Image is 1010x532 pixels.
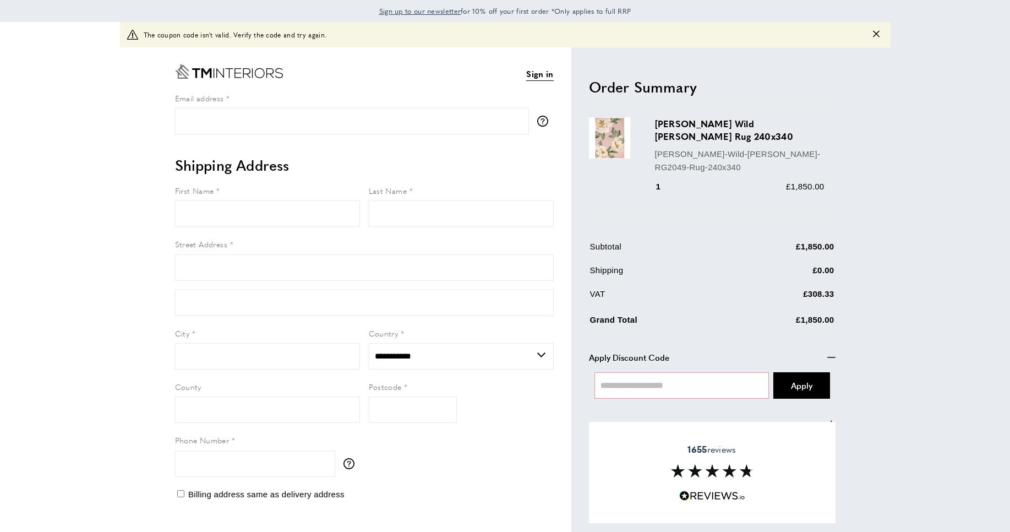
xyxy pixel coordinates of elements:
[175,185,214,196] span: First Name
[687,443,707,455] strong: 1655
[786,182,824,191] span: £1,850.00
[773,372,830,399] button: Apply Coupon
[655,180,676,193] div: 1
[175,64,283,79] a: Go to Home page
[537,116,554,127] button: More information
[726,287,834,309] td: £308.33
[343,458,360,469] button: More information
[671,464,754,477] img: Reviews section
[175,93,224,104] span: Email address
[369,185,407,196] span: Last Name
[687,444,736,455] span: reviews
[655,117,825,143] h3: [PERSON_NAME] Wild [PERSON_NAME] Rug 240x340
[175,328,190,339] span: City
[726,264,834,285] td: £0.00
[590,311,725,335] td: Grand Total
[655,148,825,174] p: [PERSON_NAME]-Wild-[PERSON_NAME]-RG2049-Rug-240x340
[379,6,461,17] a: Sign up to our newsletter
[791,379,812,391] span: Apply Coupon
[590,240,725,262] td: Subtotal
[369,328,398,339] span: Country
[175,435,230,446] span: Phone Number
[369,381,402,392] span: Postcode
[590,287,725,309] td: VAT
[726,240,834,262] td: £1,850.00
[526,67,553,81] a: Sign in
[726,311,834,335] td: £1,850.00
[590,264,725,285] td: Shipping
[144,30,327,40] span: The coupon code isn't valid. Verify the code and try again.
[379,6,461,16] span: Sign up to our newsletter
[175,155,554,175] h2: Shipping Address
[177,490,184,497] input: Billing address same as delivery address
[589,77,836,97] h2: Order Summary
[873,30,880,40] button: Close message
[175,381,201,392] span: County
[175,238,228,249] span: Street Address
[679,491,745,501] img: Reviews.io 5 stars
[379,6,631,16] span: for 10% off your first order *Only applies to full RRP
[589,117,630,159] img: Odelia Wild Rose Rug 240x340
[589,351,669,364] span: Apply Discount Code
[188,490,345,499] span: Billing address same as delivery address
[589,418,676,431] span: Apply Order Comment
